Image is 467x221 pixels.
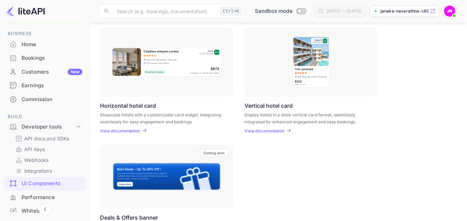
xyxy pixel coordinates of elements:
div: Whitelabel [22,207,82,215]
p: Horizontal hotel card [100,102,156,109]
span: Sandbox mode [255,7,293,15]
div: Commission [22,96,82,104]
div: Performance [4,191,86,204]
a: Earnings [4,79,86,92]
div: CustomersNew [4,65,86,79]
img: Horizontal hotel card Frame [111,47,223,77]
a: Bookings [4,51,86,64]
p: Vertical hotel card [244,102,293,109]
div: UI Components [4,177,86,190]
p: Coming soon [203,151,225,155]
p: Display hotels in a sleek vertical card format, seamlessly integrated for enhanced engagement and... [244,112,369,124]
div: Customers [22,68,82,76]
a: UI Components [4,177,86,190]
a: Home [4,38,86,51]
img: Janaka Navarathna [444,6,455,17]
a: Integrations [15,167,80,174]
div: Commission [4,93,86,106]
a: API docs and SDKs [15,135,80,142]
a: Performance [4,191,86,204]
p: Webhooks [24,156,49,164]
div: API Keys [12,144,83,154]
img: Vertical hotel card Frame [292,36,330,88]
div: Bookings [4,51,86,65]
a: View documentation [100,128,142,133]
button: Collapse navigation [39,203,51,215]
div: Home [22,41,82,49]
a: API Keys [15,146,80,153]
p: API Keys [24,146,45,153]
a: Whitelabel [4,204,86,217]
img: LiteAPI logo [6,6,45,17]
a: Commission [4,93,86,106]
div: API docs and SDKs [12,133,83,144]
div: Bookings [22,54,82,62]
div: Whitelabel [4,204,86,218]
div: [DATE] — [DATE] [326,8,361,14]
div: Webhooks [12,155,83,165]
p: Showcase hotels with a customizable card widget, integrating seamlessly for easy engagement and b... [100,112,225,124]
div: Developer tools [22,123,75,131]
div: UI Components [22,180,82,188]
span: Build [4,113,86,121]
p: Integrations [24,167,52,174]
div: Performance [22,194,82,202]
div: Ctrl+K [220,7,242,16]
div: New [68,69,82,75]
p: API docs and SDKs [24,135,69,142]
div: Integrations [12,166,83,176]
p: janaka-navarathna-c60i... [381,8,429,14]
a: Webhooks [15,156,80,164]
div: Switch to Production mode [252,7,309,15]
span: Business [4,30,86,38]
div: Earnings [22,82,82,90]
input: Search (e.g. bookings, documentation) [112,4,217,18]
a: CustomersNew [4,65,86,78]
a: View documentation [244,128,286,133]
p: Deals & Offers banner [100,214,158,221]
div: Developer tools [4,121,86,133]
img: Banner Frame [112,163,221,190]
p: View documentation [244,128,284,133]
p: View documentation [100,128,140,133]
